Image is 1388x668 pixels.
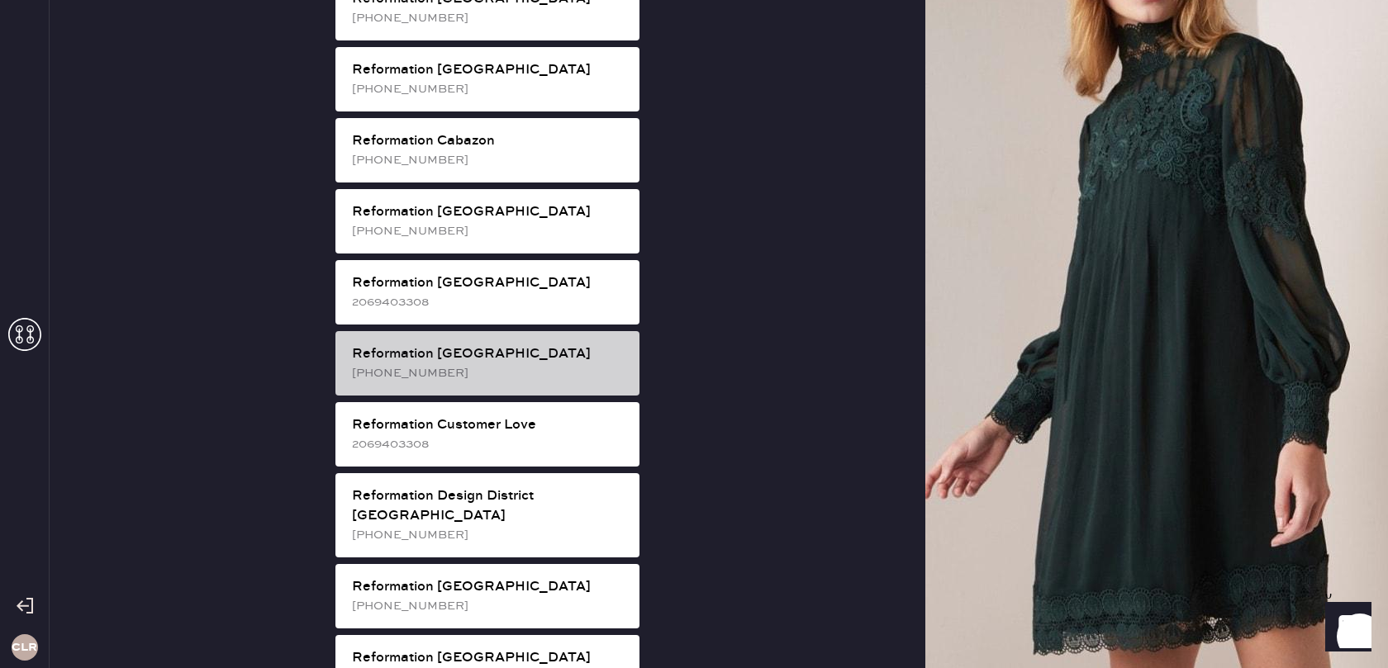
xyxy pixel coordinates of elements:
[352,344,626,364] div: Reformation [GEOGRAPHIC_DATA]
[352,364,626,382] div: [PHONE_NUMBER]
[352,202,626,222] div: Reformation [GEOGRAPHIC_DATA]
[352,222,626,240] div: [PHONE_NUMBER]
[352,293,626,311] div: 2069403308
[352,9,626,27] div: [PHONE_NUMBER]
[352,577,626,597] div: Reformation [GEOGRAPHIC_DATA]
[1310,594,1381,665] iframe: Front Chat
[352,131,626,151] div: Reformation Cabazon
[352,415,626,435] div: Reformation Customer Love
[352,435,626,453] div: 2069403308
[352,151,626,169] div: [PHONE_NUMBER]
[352,273,626,293] div: Reformation [GEOGRAPHIC_DATA]
[352,486,626,526] div: Reformation Design District [GEOGRAPHIC_DATA]
[12,642,37,653] h3: CLR
[352,80,626,98] div: [PHONE_NUMBER]
[352,597,626,615] div: [PHONE_NUMBER]
[352,648,626,668] div: Reformation [GEOGRAPHIC_DATA]
[352,526,626,544] div: [PHONE_NUMBER]
[352,60,626,80] div: Reformation [GEOGRAPHIC_DATA]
